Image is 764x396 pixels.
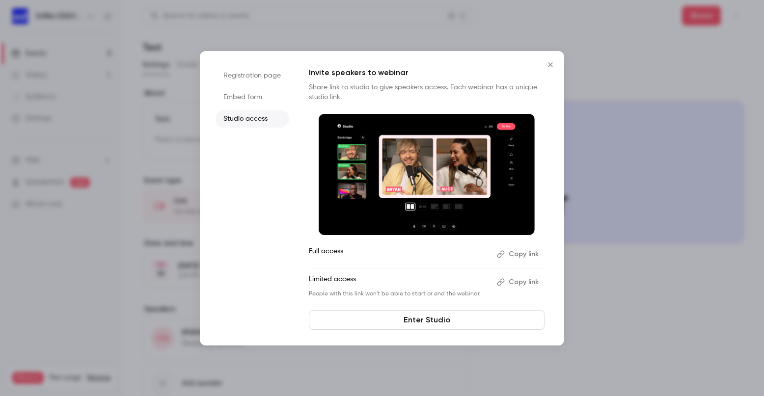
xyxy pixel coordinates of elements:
[541,55,560,75] button: Close
[319,114,535,236] img: Invite speakers to webinar
[309,82,545,102] p: Share link to studio to give speakers access. Each webinar has a unique studio link.
[309,246,489,262] p: Full access
[216,88,289,106] li: Embed form
[216,67,289,84] li: Registration page
[493,246,545,262] button: Copy link
[309,310,545,330] a: Enter Studio
[309,274,489,290] p: Limited access
[309,67,545,79] p: Invite speakers to webinar
[309,290,489,298] p: People with this link won't be able to start or end the webinar
[216,110,289,128] li: Studio access
[493,274,545,290] button: Copy link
